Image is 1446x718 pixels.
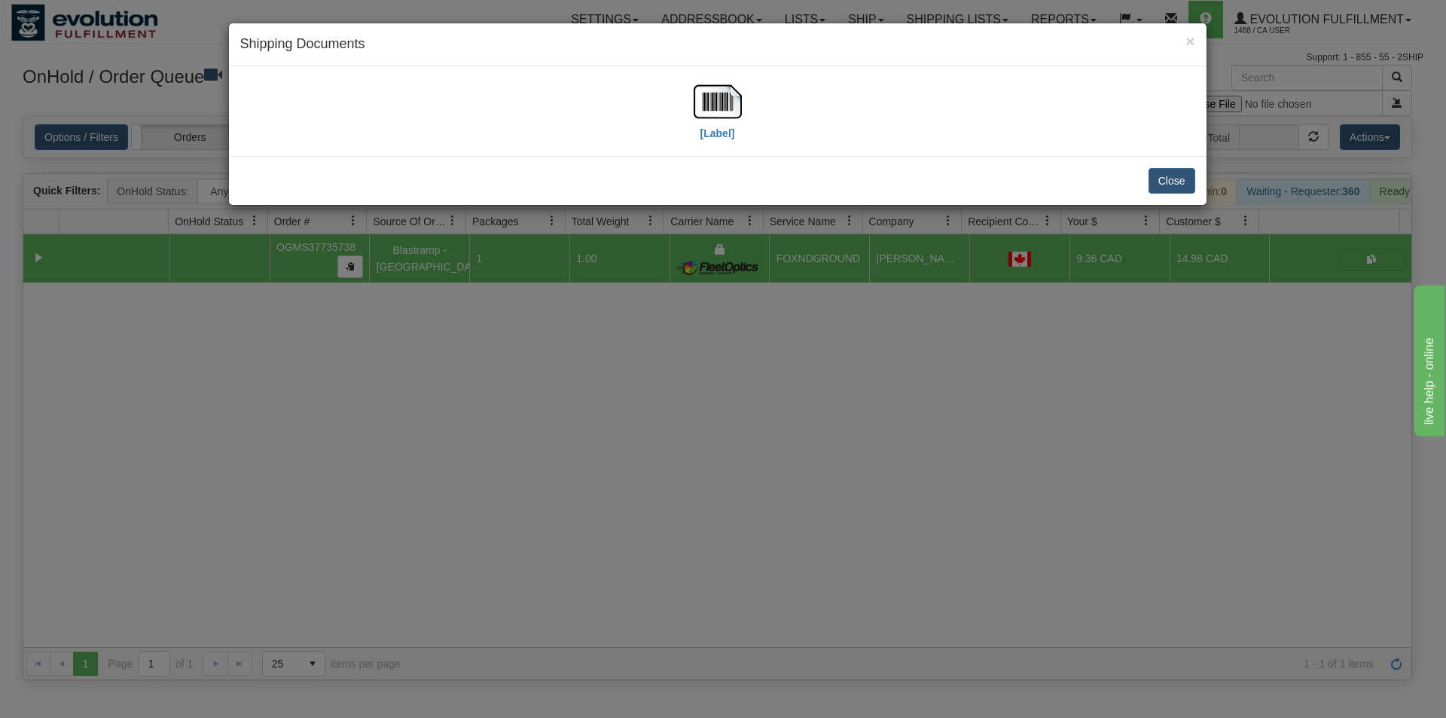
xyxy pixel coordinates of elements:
img: barcode.jpg [694,78,742,126]
label: [Label] [700,126,735,141]
span: × [1185,32,1194,50]
button: Close [1149,168,1195,194]
h4: Shipping Documents [240,35,1195,54]
a: [Label] [694,94,742,139]
button: Close [1185,33,1194,49]
iframe: chat widget [1411,282,1444,435]
div: live help - online [11,9,139,27]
